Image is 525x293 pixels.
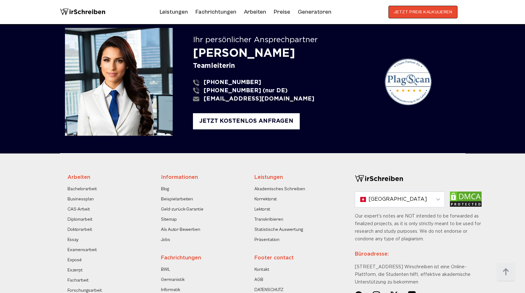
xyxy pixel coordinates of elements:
[193,96,372,102] a: [EMAIL_ADDRESS][DOMAIN_NAME]
[193,79,372,86] a: [PHONE_NUMBER]
[67,256,82,264] a: Exposé
[254,205,270,213] a: Lektorat
[254,195,277,203] a: Korrektorat
[193,96,199,102] img: email
[161,254,249,262] div: Fachrichtungen
[67,226,92,233] a: Doktorarbeit
[161,195,193,203] a: Beispielarbeiten
[254,185,305,193] a: Akademisches Schreiben
[161,216,177,223] a: Sitemap
[384,58,432,106] img: plagScan
[388,6,458,18] button: JETZT PREIS KALKULIEREN
[193,88,199,94] img: phone
[496,263,515,282] img: button top
[67,174,155,181] div: Arbeiten
[161,266,170,273] a: BWL
[67,216,93,223] a: Diplomarbeit
[204,88,288,94] span: [PHONE_NUMBER] (nur DE)
[67,195,94,203] a: Businessplan
[193,47,378,60] div: [PERSON_NAME]
[67,266,83,274] a: Exzerpt
[160,7,188,17] a: Leistungen
[60,6,106,18] img: logo wirschreiben
[67,185,97,193] a: Bachelorarbeit
[204,96,314,102] span: [EMAIL_ADDRESS][DOMAIN_NAME]
[65,28,173,136] img: Mathilda Sussman
[254,254,342,262] div: Footer contact
[193,62,378,70] div: Teamleiterin
[67,277,89,284] a: Facharbeit
[254,276,263,283] a: AGB
[355,212,482,291] div: Our expert's notes are NOT intended to be forwarded as finalized projects, as it is only strictly...
[67,236,79,244] a: Essay
[193,36,378,45] div: Ihr persönlicher Ansprechpartner
[67,246,97,254] a: Examensarbeit
[368,196,427,203] span: [GEOGRAPHIC_DATA]
[254,266,269,273] a: Kontakt
[67,205,90,213] a: CAS-Arbeit
[161,236,170,244] a: Jobs
[298,7,331,17] a: Generatoren
[193,88,372,94] a: [PHONE_NUMBER] (nur DE)
[161,174,249,181] div: Informationen
[204,79,261,86] span: [PHONE_NUMBER]
[450,192,482,207] img: dmca
[254,226,303,233] a: Statistische Auswertung
[254,174,342,181] div: Leistungen
[195,7,236,17] a: Fachrichtungen
[355,243,482,263] div: Büroadresse:
[161,226,200,233] a: Als Autor Bewerben
[161,185,169,193] a: Blog
[193,113,300,129] div: JETZT KOSTENLOS ANFRAGEN
[161,276,185,283] a: Germanistik
[254,236,279,244] a: Präsentation
[244,7,266,17] a: Arbeiten
[274,9,290,15] a: Preise
[254,216,283,223] a: Transkribieren
[355,174,403,184] img: logo-footer
[193,80,199,86] img: phone
[161,205,203,213] a: Geld-zurück-Garantie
